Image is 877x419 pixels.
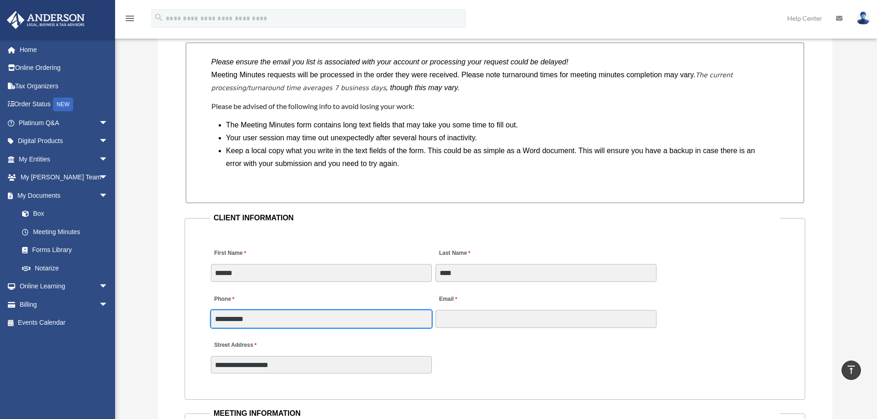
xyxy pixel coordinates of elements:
[124,16,135,24] a: menu
[13,241,122,259] a: Forms Library
[53,98,73,111] div: NEW
[13,205,122,223] a: Box
[6,314,122,332] a: Events Calendar
[842,361,861,380] a: vertical_align_top
[99,114,117,132] span: arrow_drop_down
[211,71,733,92] em: The current processing/turnaround time averages 7 business days
[226,132,771,144] li: Your user session may time out unexpectedly after several hours of inactivity.
[6,186,122,205] a: My Documentsarrow_drop_down
[99,186,117,205] span: arrow_drop_down
[6,59,122,77] a: Online Ordering
[211,339,298,352] label: Street Address
[386,84,459,92] i: , though this may vary.
[154,12,164,23] i: search
[211,58,569,66] i: Please ensure the email you list is associated with your account or processing your request could...
[99,150,117,169] span: arrow_drop_down
[6,114,122,132] a: Platinum Q&Aarrow_drop_down
[13,223,117,241] a: Meeting Minutes
[99,277,117,296] span: arrow_drop_down
[6,150,122,168] a: My Entitiesarrow_drop_down
[6,295,122,314] a: Billingarrow_drop_down
[4,11,87,29] img: Anderson Advisors Platinum Portal
[6,40,122,59] a: Home
[99,132,117,151] span: arrow_drop_down
[436,247,472,260] label: Last Name
[6,95,122,114] a: Order StatusNEW
[436,293,459,306] label: Email
[846,364,857,375] i: vertical_align_top
[211,293,237,306] label: Phone
[211,101,778,111] h4: Please be advised of the following info to avoid losing your work:
[6,77,122,95] a: Tax Organizers
[226,119,771,132] li: The Meeting Minutes form contains long text fields that may take you some time to fill out.
[856,11,870,25] img: User Pic
[211,247,248,260] label: First Name
[99,168,117,187] span: arrow_drop_down
[226,144,771,170] li: Keep a local copy what you write in the text fields of the form. This could be as simple as a Wor...
[124,13,135,24] i: menu
[211,69,778,94] p: Meeting Minutes requests will be processed in the order they were received. Please note turnaroun...
[99,295,117,314] span: arrow_drop_down
[6,168,122,187] a: My [PERSON_NAME] Teamarrow_drop_down
[6,277,122,296] a: Online Learningarrow_drop_down
[210,212,780,224] legend: CLIENT INFORMATION
[6,132,122,150] a: Digital Productsarrow_drop_down
[13,259,122,277] a: Notarize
